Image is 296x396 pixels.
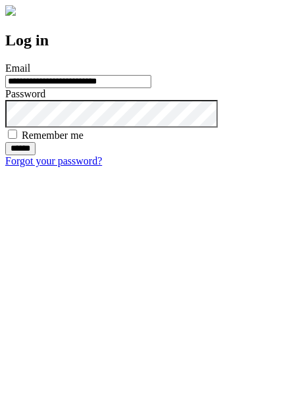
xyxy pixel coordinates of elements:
[5,155,102,166] a: Forgot your password?
[5,62,30,74] label: Email
[22,130,84,141] label: Remember me
[5,32,291,49] h2: Log in
[5,5,16,16] img: logo-4e3dc11c47720685a147b03b5a06dd966a58ff35d612b21f08c02c0306f2b779.png
[5,88,45,99] label: Password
